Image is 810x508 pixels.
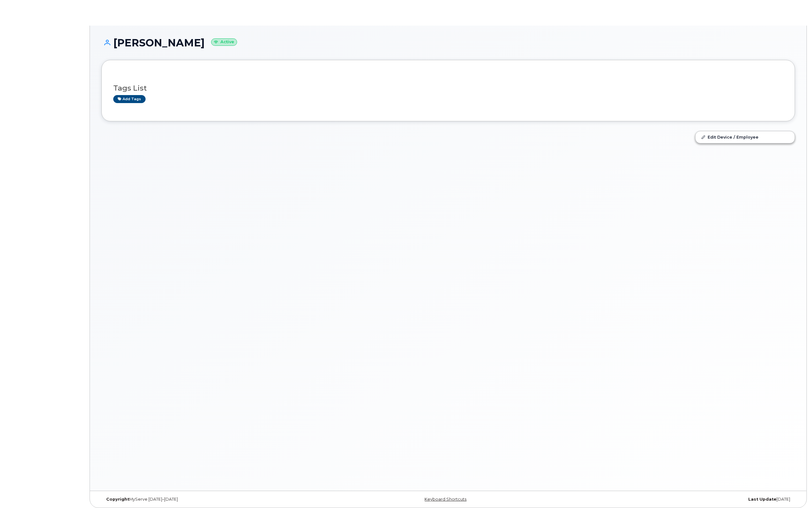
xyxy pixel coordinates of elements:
a: Keyboard Shortcuts [425,497,466,502]
h1: [PERSON_NAME] [101,37,795,48]
h3: Tags List [113,84,783,92]
small: Active [211,38,237,46]
a: Add tags [113,95,146,103]
strong: Copyright [106,497,129,502]
div: [DATE] [564,497,795,502]
div: MyServe [DATE]–[DATE] [101,497,333,502]
strong: Last Update [748,497,776,502]
a: Edit Device / Employee [695,131,795,143]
